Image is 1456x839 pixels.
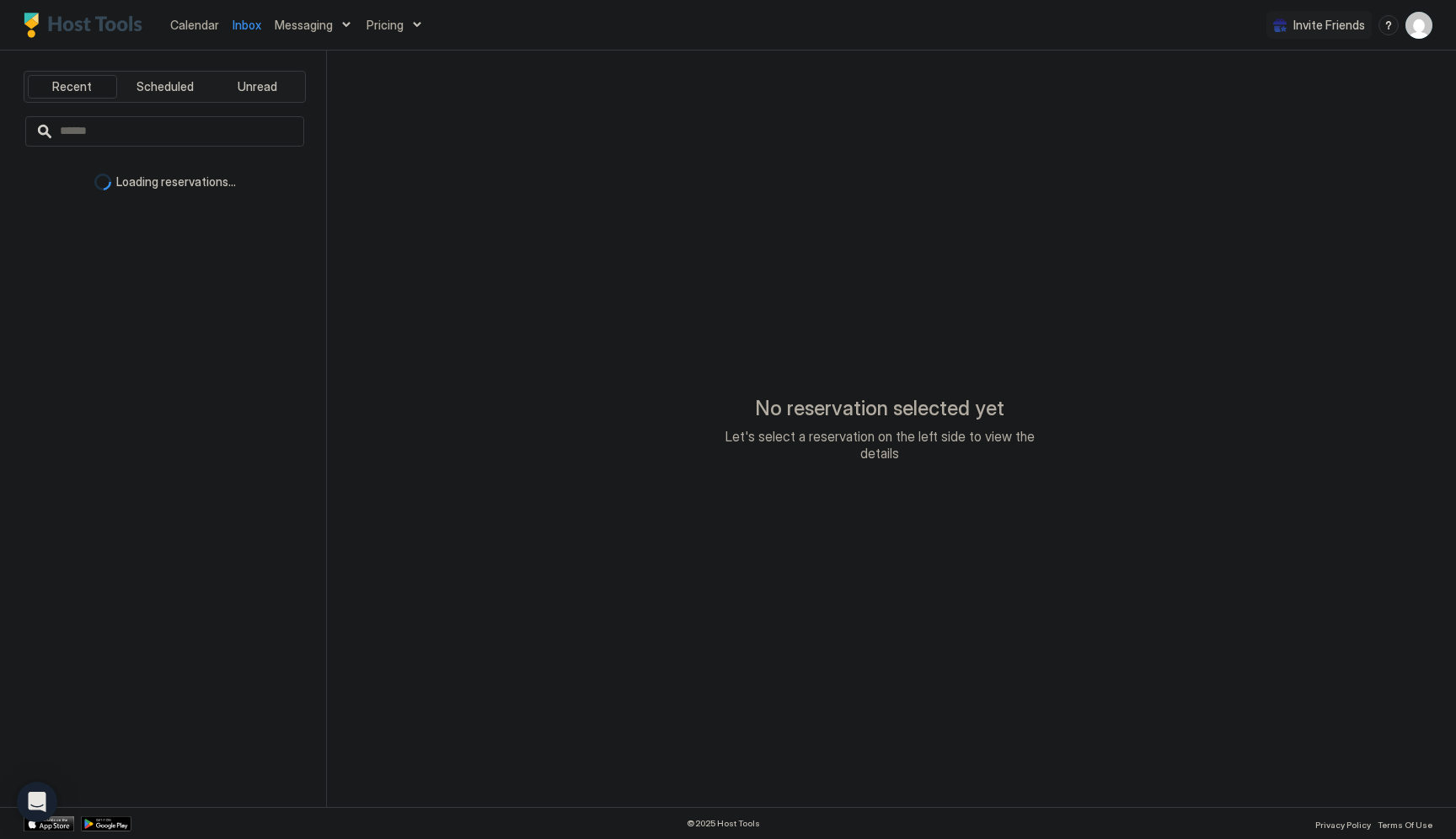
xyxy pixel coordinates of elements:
span: Privacy Policy [1315,820,1371,830]
a: Calendar [170,16,219,34]
button: Unread [212,75,302,99]
span: No reservation selected yet [755,396,1004,421]
span: Messaging [275,18,333,33]
div: tab-group [24,71,306,103]
a: App Store [24,816,74,831]
div: User profile [1405,12,1432,39]
a: Google Play Store [81,816,131,831]
span: Recent [52,79,92,94]
input: Input Field [53,117,303,146]
span: Terms Of Use [1378,820,1432,830]
button: Recent [28,75,117,99]
span: Inbox [233,18,261,32]
span: Scheduled [136,79,194,94]
span: Loading reservations... [116,174,236,190]
button: Scheduled [120,75,210,99]
span: Pricing [367,18,404,33]
a: Privacy Policy [1315,815,1371,832]
span: Invite Friends [1293,18,1365,33]
div: Open Intercom Messenger [17,782,57,822]
a: Inbox [233,16,261,34]
div: loading [94,174,111,190]
div: menu [1378,15,1399,35]
span: Let's select a reservation on the left side to view the details [711,428,1048,462]
span: Calendar [170,18,219,32]
a: Host Tools Logo [24,13,150,38]
span: © 2025 Host Tools [687,818,760,829]
span: Unread [238,79,277,94]
a: Terms Of Use [1378,815,1432,832]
